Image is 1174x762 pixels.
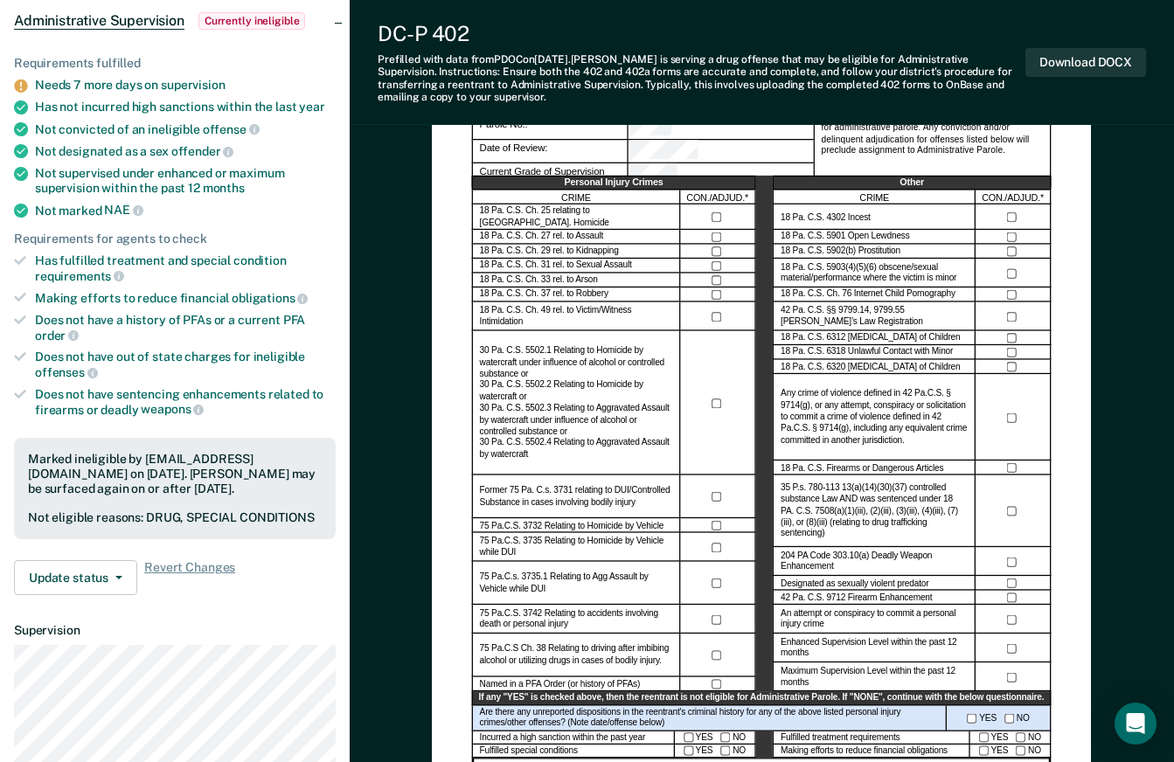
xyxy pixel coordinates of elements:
div: Incurred a high sanction within the past year [472,731,675,745]
div: CRIME [774,190,976,205]
div: Fulfilled special conditions [472,745,675,759]
div: Requirements for agents to check [14,232,336,246]
div: Requirements fulfilled [14,56,336,71]
div: Not eligible reasons: DRUG, SPECIAL CONDITIONS [28,510,322,525]
label: 18 Pa. C.S. Ch. 29 rel. to Kidnapping [480,246,619,258]
label: 18 Pa. C.S. Ch. 25 relating to [GEOGRAPHIC_DATA]. Homicide [480,206,673,229]
label: 75 Pa.C.S. 3742 Relating to accidents involving death or personal injury [480,608,673,631]
label: Any crime of violence defined in 42 Pa.C.S. § 9714(g), or any attempt, conspiracy or solicitation... [781,389,968,447]
div: Other [774,177,1052,191]
label: 42 Pa. C.S. §§ 9799.14, 9799.55 [PERSON_NAME]’s Law Registration [781,305,968,328]
span: offense [203,122,260,136]
label: 35 P.s. 780-113 13(a)(14)(30)(37) controlled substance Law AND was sentenced under 18 PA. C.S. 75... [781,483,968,541]
label: Designated as sexually violent predator [781,578,928,589]
span: Revert Changes [144,560,235,595]
div: Date of Review: [472,141,629,164]
label: 75 Pa.C.S Ch. 38 Relating to driving after imbibing alcohol or utilizing drugs in cases of bodily... [480,644,673,667]
label: 75 Pa.C.S. 3735 Relating to Homicide by Vehicle while DUI [480,537,673,559]
div: Making efforts to reduce financial [35,290,336,306]
div: Does not have a history of PFAs or a current PFA order [35,313,336,343]
div: Current Grade of Supervision [629,164,814,188]
button: Update status [14,560,137,595]
div: Not marked [35,203,336,218]
div: YES NO [970,745,1052,759]
span: offenses [35,365,98,379]
label: 18 Pa. C.S. 6312 [MEDICAL_DATA] of Children [781,333,960,344]
div: Has fulfilled treatment and special condition [35,253,336,283]
div: CON./ADJUD.* [976,190,1051,205]
div: Prefilled with data from PDOC on [DATE] . [PERSON_NAME] is serving a drug offense that may be eli... [378,53,1025,104]
label: 18 Pa. C.S. Firearms or Dangerous Articles [781,462,943,474]
div: Date of Review: [629,141,814,164]
div: Personal Injury Crimes [472,177,756,191]
span: Currently ineligible [198,12,306,30]
div: YES NO [947,706,1051,731]
label: 18 Pa. C.S. Ch. 37 rel. to Robbery [480,289,608,301]
label: 18 Pa. C.S. 4302 Incest [781,212,871,224]
div: Fulfilled treatment requirements [774,731,970,745]
label: 18 Pa. C.S. Ch. 31 rel. to Sexual Assault [480,260,632,272]
div: Not supervised under enhanced or maximum supervision within the past 12 [35,166,336,196]
div: Current Grade of Supervision [472,164,629,188]
div: CRIME [472,190,681,205]
div: Parole No.: [629,116,814,140]
label: 42 Pa. C.S. 9712 Firearm Enhancement [781,592,932,604]
dt: Supervision [14,623,336,638]
label: 18 Pa. C.S. Ch. 76 Internet Child Pornography [781,289,955,301]
label: 75 Pa.C.S. 3732 Relating to Homicide by Vehicle [480,520,664,531]
div: Not convicted of an ineligible [35,121,336,137]
label: An attempt or conspiracy to commit a personal injury crime [781,608,968,631]
button: Download DOCX [1025,48,1146,77]
label: 18 Pa. C.S. Ch. 49 rel. to Victim/Witness Intimidation [480,305,673,328]
span: year [299,100,324,114]
div: Has not incurred high sanctions within the last [35,100,336,114]
div: If any "YES" is checked above, then the reentrant is not eligible for Administrative Parole. If "... [472,692,1052,706]
label: 18 Pa. C.S. Ch. 27 rel. to Assault [480,232,604,243]
div: YES NO [675,731,756,745]
div: Making efforts to reduce financial obligations [774,745,970,759]
label: Maximum Supervision Level within the past 12 months [781,666,968,689]
label: 18 Pa. C.S. Ch. 33 rel. to Arson [480,275,598,287]
label: 18 Pa. C.S. 5903(4)(5)(6) obscene/sexual material/performance where the victim is minor [781,262,968,285]
span: weapons [141,402,204,416]
div: Does not have sentencing enhancements related to firearms or deadly [35,387,336,417]
label: 18 Pa. C.S. 5902(b) Prostitution [781,246,900,258]
label: Enhanced Supervision Level within the past 12 months [781,637,968,660]
label: 75 Pa.C.s. 3735.1 Relating to Agg Assault by Vehicle while DUI [480,572,673,595]
div: Marked ineligible by [EMAIL_ADDRESS][DOMAIN_NAME] on [DATE]. [PERSON_NAME] may be surfaced again ... [28,452,322,495]
div: Open Intercom Messenger [1115,703,1157,745]
div: YES NO [970,731,1052,745]
label: 30 Pa. C.S. 5502.1 Relating to Homicide by watercraft under influence of alcohol or controlled su... [480,346,673,461]
div: CON./ADJUD.* [681,190,756,205]
label: 18 Pa. C.S. 6318 Unlawful Contact with Minor [781,347,953,358]
div: Does not have out of state charges for ineligible [35,350,336,379]
div: Are there any unreported dispositions in the reentrant's criminal history for any of the above li... [472,706,947,731]
label: 18 Pa. C.S. 5901 Open Lewdness [781,232,909,243]
span: obligations [232,291,308,305]
label: Named in a PFA Order (or history of PFAs) [480,679,641,690]
span: NAE [104,203,142,217]
span: requirements [35,269,124,283]
div: DC-P 402 [378,21,1025,46]
label: 18 Pa. C.S. 6320 [MEDICAL_DATA] of Children [781,362,960,373]
span: Administrative Supervision [14,12,184,30]
div: Parole No.: [472,116,629,140]
span: offender [171,144,234,158]
div: Needs 7 more days on supervision [35,78,336,93]
div: Not designated as a sex [35,143,336,159]
div: YES NO [675,745,756,759]
div: Instructions: Review current offenses and criminal history for crimes which would disqualify the ... [814,92,1052,187]
label: 204 PA Code 303.10(a) Deadly Weapon Enhancement [781,551,968,573]
label: Former 75 Pa. C.s. 3731 relating to DUI/Controlled Substance in cases involving bodily injury [480,486,673,509]
span: months [203,181,245,195]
